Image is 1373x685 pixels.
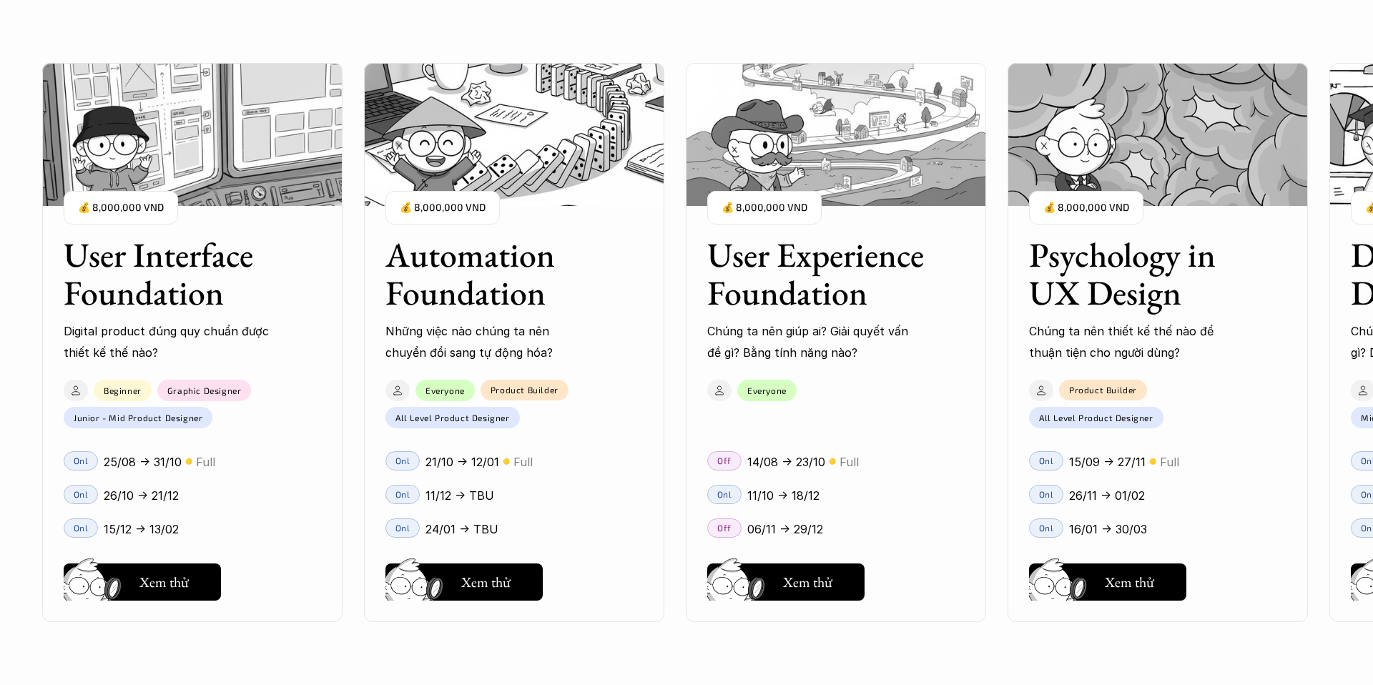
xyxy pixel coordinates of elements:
p: Product Builder [1069,385,1137,395]
p: 15/09 -> 27/11 [1069,451,1146,473]
h5: Xem thử [139,572,192,592]
p: Everyone [747,385,787,395]
a: Xem thử [1029,558,1186,601]
p: Onl [1039,489,1054,499]
p: Onl [395,455,410,465]
p: 💰 8,000,000 VND [722,198,807,217]
a: Xem thử [707,558,865,601]
p: Chúng ta nên thiết kế thế nào để thuận tiện cho người dùng? [1029,320,1236,364]
p: 06/11 -> 29/12 [747,518,823,540]
p: 💰 8,000,000 VND [1043,198,1129,217]
p: 16/01 -> 30/03 [1069,518,1147,540]
a: Xem thử [385,558,543,601]
p: 14/08 -> 23/10 [747,451,825,473]
p: Onl [1039,523,1054,533]
p: Graphic Designer [167,385,242,395]
h5: Xem thử [783,572,836,592]
p: Digital product đúng quy chuẩn được thiết kế thế nào? [64,320,271,364]
p: Off [717,455,732,465]
p: All Level Product Designer [1039,413,1153,423]
p: Everyone [425,385,465,395]
p: Những việc nào chúng ta nên chuyển đổi sang tự động hóa? [385,320,593,364]
p: Full [513,451,533,473]
p: 11/12 -> TBU [425,485,494,506]
p: Product Builder [491,385,558,395]
p: 🟡 [829,456,836,467]
p: 🟡 [185,456,192,467]
p: Full [1160,451,1179,473]
p: 26/11 -> 01/02 [1069,485,1145,506]
p: 21/10 -> 12/01 [425,451,499,473]
h5: Xem thử [1105,572,1158,592]
p: Full [196,451,215,473]
p: Onl [1039,455,1054,465]
h3: User Interface Foundation [64,236,285,312]
p: 🟡 [1149,456,1156,467]
h3: Automation Foundation [385,236,607,312]
p: Off [717,523,732,533]
p: 💰 8,000,000 VND [400,198,486,217]
p: All Level Product Designer [395,413,510,423]
h3: Psychology in UX Design [1029,236,1251,312]
button: Xem thử [385,563,543,601]
p: 🟡 [503,456,510,467]
p: Full [840,451,859,473]
p: Onl [717,489,732,499]
h3: User Experience Foundation [707,236,929,312]
p: Onl [395,489,410,499]
button: Xem thử [707,563,865,601]
p: Onl [395,523,410,533]
p: Chúng ta nên giúp ai? Giải quyết vấn đề gì? Bằng tính năng nào? [707,320,915,364]
button: Xem thử [1029,563,1186,601]
p: 11/10 -> 18/12 [747,485,820,506]
h5: Xem thử [461,572,514,592]
p: 24/01 -> TBU [425,518,498,540]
